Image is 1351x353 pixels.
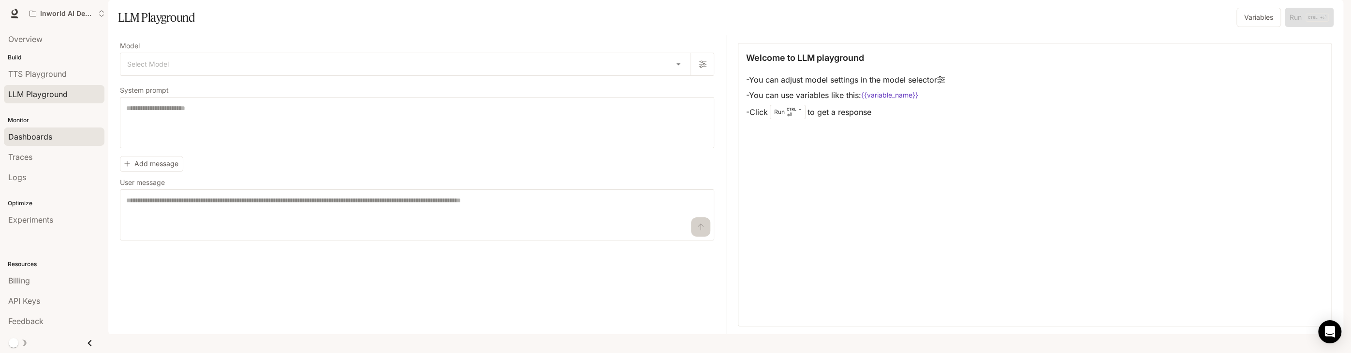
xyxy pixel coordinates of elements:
[770,105,806,119] div: Run
[120,179,165,186] p: User message
[746,87,945,103] li: - You can use variables like this:
[787,106,801,118] p: ⏎
[120,156,183,172] button: Add message
[861,90,918,100] code: {{variable_name}}
[120,53,690,75] div: Select Model
[1236,8,1281,27] button: Variables
[787,106,801,112] p: CTRL +
[1318,320,1341,343] div: Open Intercom Messenger
[127,59,169,69] span: Select Model
[120,87,169,94] p: System prompt
[118,8,195,27] h1: LLM Playground
[40,10,94,18] p: Inworld AI Demos
[120,42,140,49] p: Model
[25,4,109,23] button: Open workspace menu
[746,103,945,121] li: - Click to get a response
[746,72,945,87] li: - You can adjust model settings in the model selector
[746,51,864,64] p: Welcome to LLM playground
